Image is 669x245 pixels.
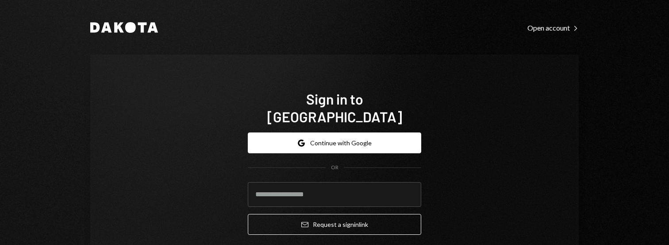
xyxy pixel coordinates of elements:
a: Open account [527,23,579,32]
button: Request a signinlink [248,214,421,235]
div: OR [331,164,338,171]
button: Continue with Google [248,132,421,153]
h1: Sign in to [GEOGRAPHIC_DATA] [248,90,421,125]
